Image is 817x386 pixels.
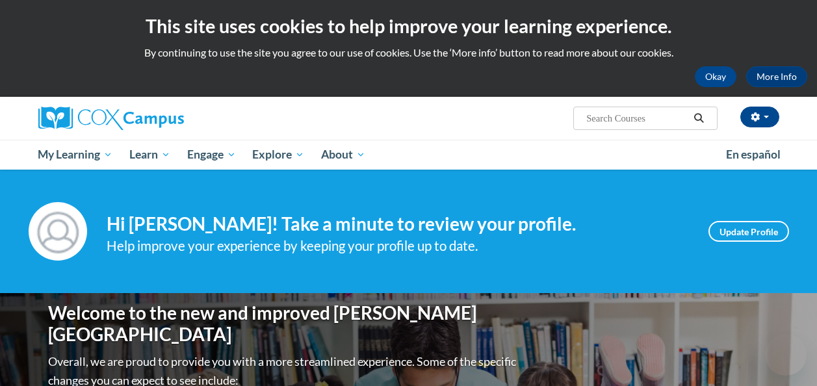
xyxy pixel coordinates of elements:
[689,110,708,126] button: Search
[718,141,789,168] a: En español
[30,140,122,170] a: My Learning
[695,66,736,87] button: Okay
[746,66,807,87] a: More Info
[10,13,807,39] h2: This site uses cookies to help improve your learning experience.
[321,147,365,162] span: About
[10,45,807,60] p: By continuing to use the site you agree to our use of cookies. Use the ‘More info’ button to read...
[129,147,170,162] span: Learn
[48,302,519,346] h1: Welcome to the new and improved [PERSON_NAME][GEOGRAPHIC_DATA]
[107,235,689,257] div: Help improve your experience by keeping your profile up to date.
[313,140,374,170] a: About
[708,221,789,242] a: Update Profile
[187,147,236,162] span: Engage
[38,107,184,130] img: Cox Campus
[693,114,705,123] i: 
[29,202,87,261] img: Profile Image
[726,148,781,161] span: En español
[38,147,112,162] span: My Learning
[252,147,304,162] span: Explore
[740,107,779,127] button: Account Settings
[107,213,689,235] h4: Hi [PERSON_NAME]! Take a minute to review your profile.
[121,140,179,170] a: Learn
[179,140,244,170] a: Engage
[585,110,689,126] input: Search Courses
[29,140,789,170] div: Main menu
[38,107,272,130] a: Cox Campus
[244,140,313,170] a: Explore
[765,334,807,376] iframe: Button to launch messaging window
